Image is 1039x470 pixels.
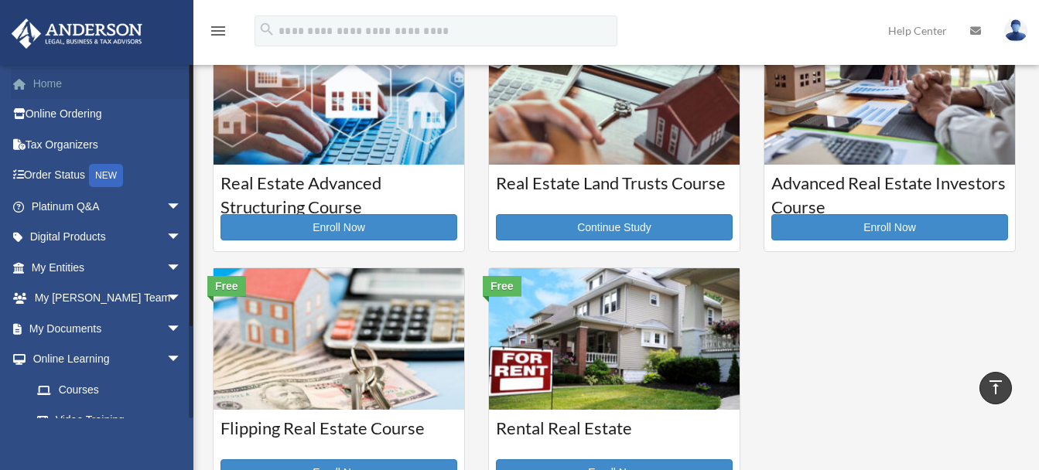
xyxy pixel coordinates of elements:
[1004,19,1027,42] img: User Pic
[209,27,227,40] a: menu
[11,344,205,375] a: Online Learningarrow_drop_down
[89,164,123,187] div: NEW
[11,99,205,130] a: Online Ordering
[11,222,205,253] a: Digital Productsarrow_drop_down
[220,417,457,455] h3: Flipping Real Estate Course
[166,191,197,223] span: arrow_drop_down
[483,276,521,296] div: Free
[496,172,733,210] h3: Real Estate Land Trusts Course
[166,283,197,315] span: arrow_drop_down
[771,214,1008,240] a: Enroll Now
[209,22,227,40] i: menu
[986,378,1005,397] i: vertical_align_top
[22,374,197,405] a: Courses
[11,68,205,99] a: Home
[7,19,147,49] img: Anderson Advisors Platinum Portal
[258,21,275,38] i: search
[11,129,205,160] a: Tax Organizers
[220,214,457,240] a: Enroll Now
[771,172,1008,210] h3: Advanced Real Estate Investors Course
[496,214,733,240] a: Continue Study
[11,160,205,192] a: Order StatusNEW
[166,222,197,254] span: arrow_drop_down
[22,405,205,436] a: Video Training
[11,252,205,283] a: My Entitiesarrow_drop_down
[979,372,1012,404] a: vertical_align_top
[207,276,246,296] div: Free
[11,191,205,222] a: Platinum Q&Aarrow_drop_down
[166,313,197,345] span: arrow_drop_down
[11,283,205,314] a: My [PERSON_NAME] Teamarrow_drop_down
[11,313,205,344] a: My Documentsarrow_drop_down
[220,172,457,210] h3: Real Estate Advanced Structuring Course
[496,417,733,455] h3: Rental Real Estate
[166,344,197,376] span: arrow_drop_down
[166,252,197,284] span: arrow_drop_down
